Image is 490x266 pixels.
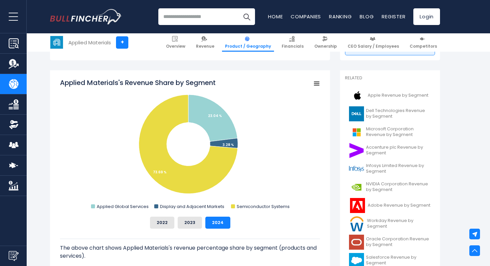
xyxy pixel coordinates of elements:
[60,78,216,87] tspan: Applied Materials's Revenue Share by Segment
[366,163,431,174] span: Infosys Limited Revenue by Segment
[60,244,320,260] p: The above chart shows Applied Materials's revenue percentage share by segment (products and servi...
[349,198,366,213] img: ADBE logo
[345,105,435,123] a: Dell Technologies Revenue by Segment
[407,33,440,52] a: Competitors
[97,203,149,210] text: Applied Global Services
[413,8,440,25] a: Login
[9,120,19,130] img: Ownership
[279,33,307,52] a: Financials
[345,196,435,215] a: Adobe Revenue by Segment
[50,9,122,24] img: Bullfincher logo
[268,13,283,20] a: Home
[348,44,399,49] span: CEO Salary / Employees
[329,13,352,20] a: Ranking
[311,33,340,52] a: Ownership
[349,180,364,195] img: NVDA logo
[60,78,320,211] svg: Applied Materials's Revenue Share by Segment
[367,218,431,229] span: Workday Revenue by Segment
[153,170,167,175] tspan: 73.69 %
[349,216,365,231] img: WDAY logo
[345,178,435,196] a: NVIDIA Corporation Revenue by Segment
[349,161,364,176] img: INFY logo
[166,44,185,49] span: Overview
[163,33,188,52] a: Overview
[160,203,224,210] text: Display and Adjacent Markets
[238,8,255,25] button: Search
[345,233,435,251] a: Oracle Corporation Revenue by Segment
[282,44,304,49] span: Financials
[50,36,63,49] img: AMAT logo
[366,126,431,138] span: Microsoft Corporation Revenue by Segment
[345,123,435,141] a: Microsoft Corporation Revenue by Segment
[360,13,374,20] a: Blog
[345,75,435,81] p: Related
[50,9,122,24] a: Go to homepage
[382,13,405,20] a: Register
[116,36,128,49] a: +
[349,235,364,250] img: ORCL logo
[410,44,437,49] span: Competitors
[205,217,230,229] button: 2024
[237,203,290,210] text: Semiconductor Systems
[222,33,274,52] a: Product / Geography
[345,215,435,233] a: Workday Revenue by Segment
[208,113,222,118] tspan: 23.04 %
[366,181,431,193] span: NVIDIA Corporation Revenue by Segment
[196,44,214,49] span: Revenue
[349,106,364,121] img: DELL logo
[178,217,202,229] button: 2023
[366,145,431,156] span: Accenture plc Revenue by Segment
[368,93,428,98] span: Apple Revenue by Segment
[366,236,431,248] span: Oracle Corporation Revenue by Segment
[366,255,431,266] span: Salesforce Revenue by Segment
[223,142,234,147] tspan: 3.28 %
[291,13,321,20] a: Companies
[193,33,217,52] a: Revenue
[349,88,366,103] img: AAPL logo
[349,143,364,158] img: ACN logo
[225,44,271,49] span: Product / Geography
[349,125,364,140] img: MSFT logo
[368,203,430,208] span: Adobe Revenue by Segment
[68,39,111,46] div: Applied Materials
[366,108,431,119] span: Dell Technologies Revenue by Segment
[314,44,337,49] span: Ownership
[345,33,402,52] a: CEO Salary / Employees
[345,160,435,178] a: Infosys Limited Revenue by Segment
[345,141,435,160] a: Accenture plc Revenue by Segment
[345,86,435,105] a: Apple Revenue by Segment
[150,217,174,229] button: 2022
